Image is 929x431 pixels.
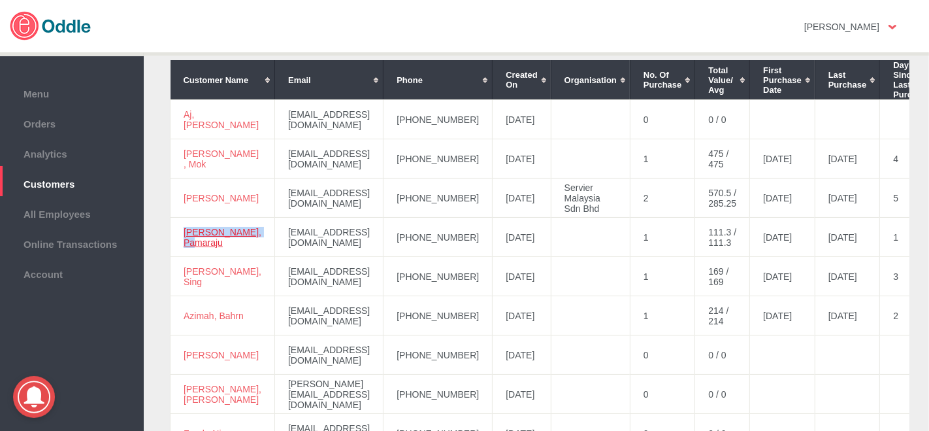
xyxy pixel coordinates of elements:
td: Servier Malaysia Sdn Bhd [551,179,630,218]
td: [DATE] [493,296,551,336]
td: [DATE] [750,218,815,257]
td: [DATE] [750,139,815,179]
td: 0 [630,100,695,139]
td: [PHONE_NUMBER] [383,296,493,336]
td: [DATE] [815,179,880,218]
td: [PHONE_NUMBER] [383,100,493,139]
th: No. of Purchase [630,60,695,99]
td: [DATE] [493,336,551,375]
th: Organisation [551,60,630,99]
a: Aj, [PERSON_NAME] [184,109,259,130]
td: [EMAIL_ADDRESS][DOMAIN_NAME] [275,336,383,375]
td: [DATE] [493,100,551,139]
span: Customers [7,175,137,190]
td: [EMAIL_ADDRESS][DOMAIN_NAME] [275,139,383,179]
td: 570.5 / 285.25 [695,179,750,218]
th: Last Purchase [815,60,880,99]
td: [PHONE_NUMBER] [383,139,493,179]
td: 0 / 0 [695,100,750,139]
td: [PHONE_NUMBER] [383,179,493,218]
a: [PERSON_NAME], Sing [184,266,261,287]
td: [EMAIL_ADDRESS][DOMAIN_NAME] [275,218,383,257]
td: 1 [630,296,695,336]
td: [DATE] [493,257,551,296]
span: Account [7,266,137,280]
span: All Employees [7,205,137,220]
strong: [PERSON_NAME] [804,22,879,32]
th: First Purchase Date [750,60,815,99]
th: Created On [493,60,551,99]
th: Customer Name [171,60,275,99]
a: [PERSON_NAME] [184,193,259,203]
span: Analytics [7,145,137,160]
td: 475 / 475 [695,139,750,179]
td: [DATE] [815,139,880,179]
td: 214 / 214 [695,296,750,336]
td: [PERSON_NAME][EMAIL_ADDRESS][DOMAIN_NAME] [275,375,383,414]
a: [PERSON_NAME] , Mok [184,148,259,169]
td: [EMAIL_ADDRESS][DOMAIN_NAME] [275,100,383,139]
td: 169 / 169 [695,257,750,296]
td: [EMAIL_ADDRESS][DOMAIN_NAME] [275,257,383,296]
td: 1 [630,218,695,257]
td: 0 / 0 [695,375,750,414]
td: [DATE] [493,218,551,257]
span: Online Transactions [7,235,137,250]
td: 0 [630,336,695,375]
a: [PERSON_NAME], [PERSON_NAME] [184,384,261,405]
img: user-option-arrow.png [888,25,896,29]
td: [DATE] [750,179,815,218]
td: 0 [630,375,695,414]
a: Azimah, Bahrn [184,311,244,321]
span: Menu [7,85,137,99]
td: [PHONE_NUMBER] [383,336,493,375]
td: [DATE] [750,296,815,336]
td: 111.3 / 111.3 [695,218,750,257]
td: [DATE] [815,257,880,296]
th: Total Value/ Avg [695,60,750,99]
td: 2 [630,179,695,218]
td: 1 [630,139,695,179]
a: [PERSON_NAME], Pamaraju [184,227,261,248]
td: [PHONE_NUMBER] [383,375,493,414]
td: 1 [630,257,695,296]
td: [EMAIL_ADDRESS][DOMAIN_NAME] [275,296,383,336]
td: [PHONE_NUMBER] [383,218,493,257]
td: [DATE] [493,139,551,179]
th: Phone [383,60,493,99]
td: [DATE] [493,375,551,414]
td: 0 / 0 [695,336,750,375]
td: [PHONE_NUMBER] [383,257,493,296]
a: [PERSON_NAME] [184,350,259,360]
th: Email [275,60,383,99]
td: [DATE] [815,296,880,336]
td: [EMAIL_ADDRESS][DOMAIN_NAME] [275,179,383,218]
span: Orders [7,115,137,129]
td: [DATE] [493,179,551,218]
td: [DATE] [750,257,815,296]
td: [DATE] [815,218,880,257]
